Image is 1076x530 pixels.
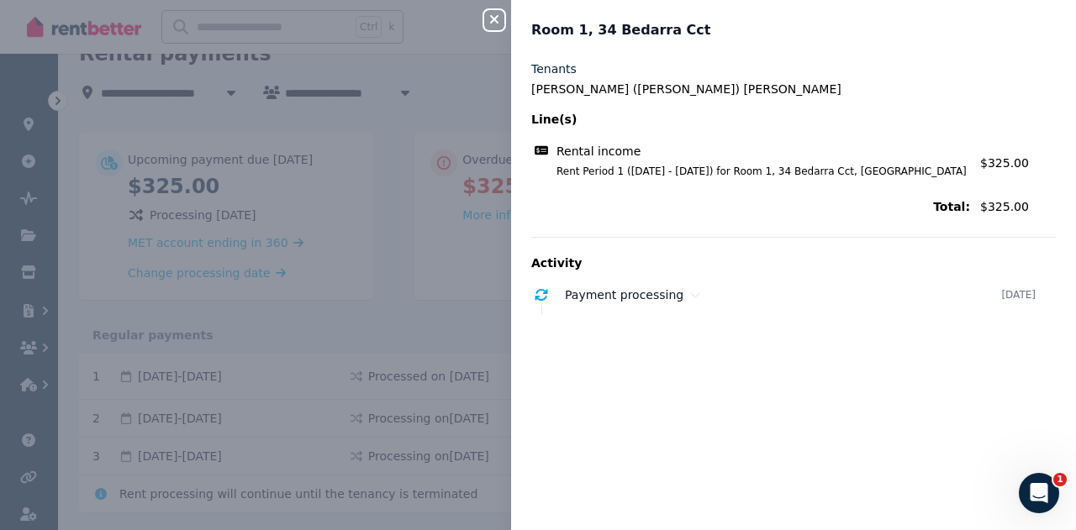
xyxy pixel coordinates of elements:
[1001,288,1036,302] time: [DATE]
[531,198,970,215] span: Total:
[531,81,1056,97] legend: [PERSON_NAME] ([PERSON_NAME]) [PERSON_NAME]
[531,255,1056,271] p: Activity
[531,20,710,40] span: Room 1, 34 Bedarra Cct
[556,143,641,160] span: Rental income
[1019,473,1059,513] iframe: Intercom live chat
[536,165,970,178] span: Rent Period 1 ([DATE] - [DATE]) for Room 1, 34 Bedarra Cct, [GEOGRAPHIC_DATA]
[980,198,1056,215] span: $325.00
[980,156,1029,170] span: $325.00
[565,288,683,302] span: Payment processing
[531,60,577,77] label: Tenants
[1053,473,1067,486] span: 1
[531,111,970,128] span: Line(s)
